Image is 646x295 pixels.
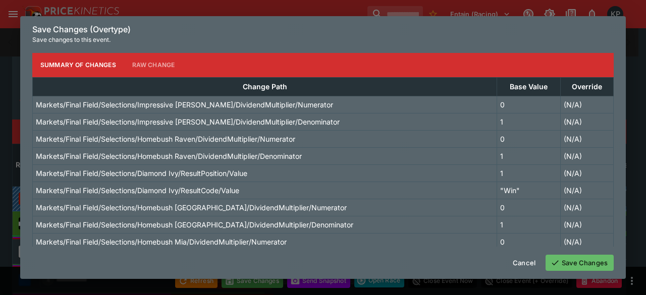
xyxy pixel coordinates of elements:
[497,96,561,113] td: 0
[561,233,614,250] td: (N/A)
[546,255,614,271] button: Save Changes
[497,182,561,199] td: "Win"
[561,77,614,96] th: Override
[497,113,561,130] td: 1
[33,77,497,96] th: Change Path
[497,216,561,233] td: 1
[561,182,614,199] td: (N/A)
[36,134,295,144] p: Markets/Final Field/Selections/Homebush Raven/DividendMultiplier/Numerator
[561,130,614,147] td: (N/A)
[497,199,561,216] td: 0
[36,99,333,110] p: Markets/Final Field/Selections/Impressive [PERSON_NAME]/DividendMultiplier/Numerator
[507,255,542,271] button: Cancel
[36,116,340,127] p: Markets/Final Field/Selections/Impressive [PERSON_NAME]/DividendMultiplier/Denominator
[561,113,614,130] td: (N/A)
[36,168,247,179] p: Markets/Final Field/Selections/Diamond Ivy/ResultPosition/Value
[497,130,561,147] td: 0
[32,53,124,77] button: Summary of Changes
[561,164,614,182] td: (N/A)
[36,237,287,247] p: Markets/Final Field/Selections/Homebush Mia/DividendMultiplier/Numerator
[32,35,614,45] p: Save changes to this event.
[36,202,347,213] p: Markets/Final Field/Selections/Homebush [GEOGRAPHIC_DATA]/DividendMultiplier/Numerator
[36,151,302,161] p: Markets/Final Field/Selections/Homebush Raven/DividendMultiplier/Denominator
[561,216,614,233] td: (N/A)
[497,147,561,164] td: 1
[36,219,353,230] p: Markets/Final Field/Selections/Homebush [GEOGRAPHIC_DATA]/DividendMultiplier/Denominator
[497,164,561,182] td: 1
[561,199,614,216] td: (N/A)
[497,233,561,250] td: 0
[124,53,183,77] button: Raw Change
[561,147,614,164] td: (N/A)
[561,96,614,113] td: (N/A)
[32,24,614,35] h6: Save Changes (Overtype)
[497,77,561,96] th: Base Value
[36,185,239,196] p: Markets/Final Field/Selections/Diamond Ivy/ResultCode/Value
